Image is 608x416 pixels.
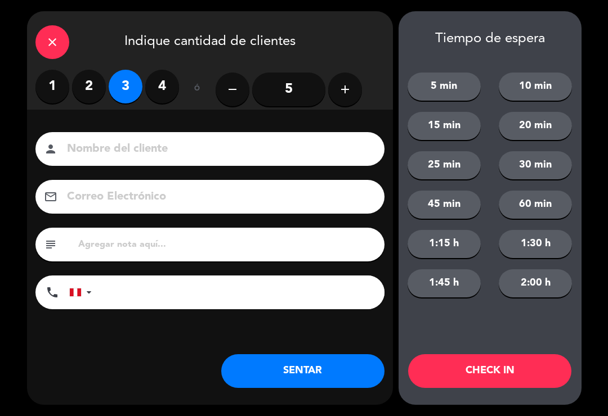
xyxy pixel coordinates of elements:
label: 2 [72,70,106,103]
button: 1:15 h [408,230,481,258]
input: Nombre del cliente [66,139,370,159]
input: Agregar nota aquí... [77,237,376,252]
button: 45 min [408,191,481,219]
input: Correo Electrónico [66,187,370,207]
button: 2:00 h [499,269,572,297]
button: 60 min [499,191,572,219]
div: Tiempo de espera [399,31,582,47]
button: 15 min [408,112,481,140]
label: 3 [109,70,142,103]
button: 5 min [408,73,481,101]
i: person [44,142,57,156]
button: 10 min [499,73,572,101]
button: 1:30 h [499,230,572,258]
button: 20 min [499,112,572,140]
button: add [328,73,362,106]
button: CHECK IN [408,354,571,388]
i: add [338,83,352,96]
label: 4 [145,70,179,103]
i: phone [46,286,59,299]
i: subject [44,238,57,251]
button: 1:45 h [408,269,481,297]
i: remove [226,83,239,96]
div: Indique cantidad de clientes [27,11,393,70]
label: 1 [35,70,69,103]
button: 25 min [408,151,481,179]
button: 30 min [499,151,572,179]
i: email [44,190,57,204]
div: ó [179,70,216,109]
button: remove [216,73,249,106]
div: Peru (Perú): +51 [70,276,96,309]
i: close [46,35,59,49]
button: SENTAR [221,354,385,388]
